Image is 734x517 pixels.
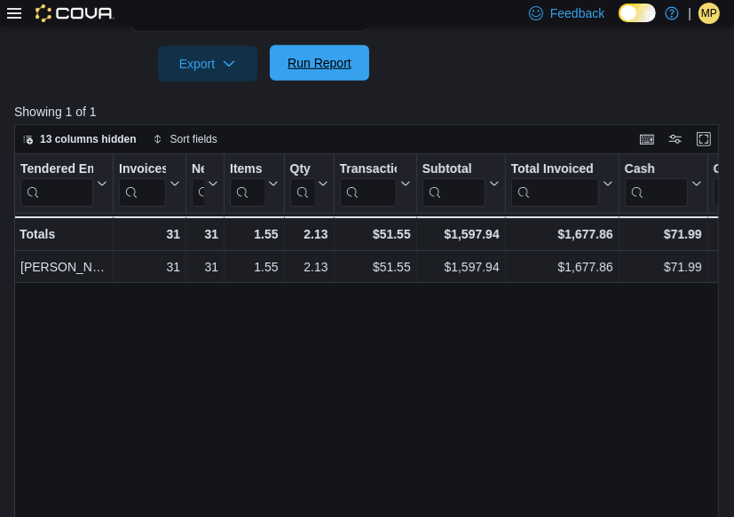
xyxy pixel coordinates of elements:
span: MP [701,3,717,24]
div: 31 [192,256,218,278]
div: 31 [119,256,180,278]
button: Export [158,46,257,82]
div: Transaction Average [340,161,397,207]
button: Invoices Sold [119,161,180,207]
button: Keyboard shortcuts [636,129,658,150]
div: $1,677.86 [511,256,613,278]
div: Invoices Sold [119,161,166,207]
button: Subtotal [422,161,500,207]
div: Tendered Employee [20,161,93,207]
button: Sort fields [146,129,225,150]
div: Net Sold [192,161,204,207]
p: | [688,3,691,24]
span: 13 columns hidden [40,132,137,146]
input: Dark Mode [619,4,656,22]
button: Net Sold [192,161,218,207]
div: Subtotal [422,161,485,207]
div: Totals [20,223,107,245]
img: Cova [36,4,114,22]
div: $1,597.94 [422,256,500,278]
div: 2.13 [290,256,328,278]
div: 31 [192,223,218,245]
span: Feedback [550,4,604,22]
div: Items Per Transaction [230,161,264,207]
span: Run Report [288,54,351,72]
div: Cash [625,161,688,178]
div: 2.13 [290,223,328,245]
div: Transaction Average [340,161,397,178]
button: Cash [625,161,702,207]
p: Showing 1 of 1 [14,103,726,121]
div: [PERSON_NAME] [20,256,107,278]
div: 1.55 [230,223,279,245]
span: Dark Mode [619,22,620,23]
button: Transaction Average [340,161,411,207]
div: $1,677.86 [511,223,613,245]
div: Invoices Sold [119,161,166,178]
div: Qty Per Transaction [290,161,314,207]
div: Total Invoiced [511,161,599,178]
div: Qty Per Transaction [290,161,314,178]
button: Run Report [270,45,369,81]
div: $71.99 [625,256,702,278]
div: $51.55 [340,256,411,278]
div: Melissa Pettitt [698,3,720,24]
div: 1.55 [230,256,279,278]
button: Tendered Employee [20,161,107,207]
button: 13 columns hidden [15,129,144,150]
button: Items Per Transaction [230,161,279,207]
button: Qty Per Transaction [290,161,328,207]
div: 31 [119,223,180,245]
button: Total Invoiced [511,161,613,207]
span: Export [169,46,247,82]
div: Cash [625,161,688,207]
span: Sort fields [170,132,217,146]
div: Tendered Employee [20,161,93,178]
div: $1,597.94 [422,223,500,245]
div: $71.99 [625,223,702,245]
button: Display options [665,129,686,150]
button: Enter fullscreen [693,129,714,150]
div: Total Invoiced [511,161,599,207]
div: Subtotal [422,161,485,178]
div: $51.55 [340,223,411,245]
div: Items Per Transaction [230,161,264,178]
div: Net Sold [192,161,204,178]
